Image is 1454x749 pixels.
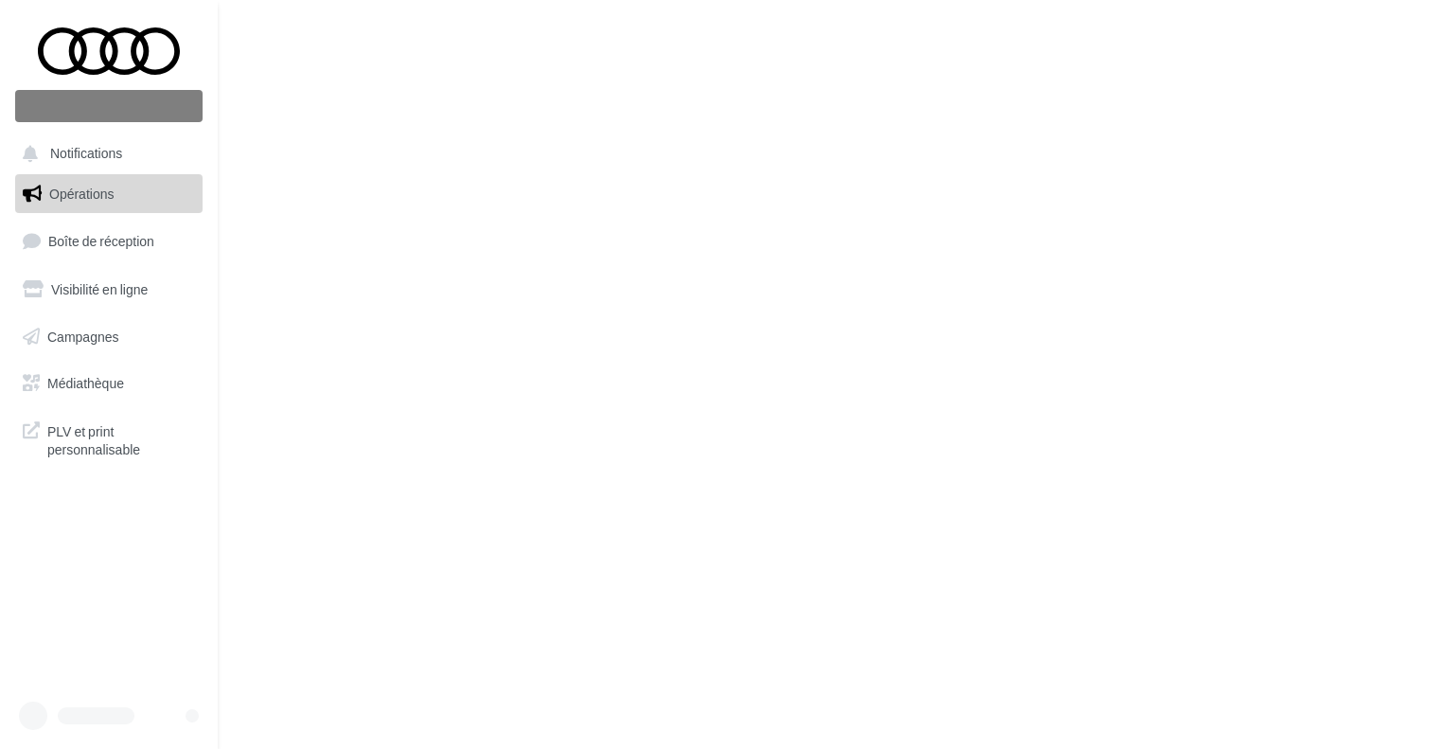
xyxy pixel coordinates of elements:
a: Visibilité en ligne [11,270,206,310]
span: Visibilité en ligne [51,281,148,297]
a: Opérations [11,174,206,214]
div: Nouvelle campagne [15,90,203,122]
a: Boîte de réception [11,221,206,261]
a: Médiathèque [11,364,206,403]
span: Notifications [50,146,122,162]
span: PLV et print personnalisable [47,419,195,459]
span: Boîte de réception [48,233,154,249]
span: Campagnes [47,328,119,344]
a: PLV et print personnalisable [11,411,206,467]
span: Opérations [49,186,114,202]
span: Médiathèque [47,375,124,391]
a: Campagnes [11,317,206,357]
